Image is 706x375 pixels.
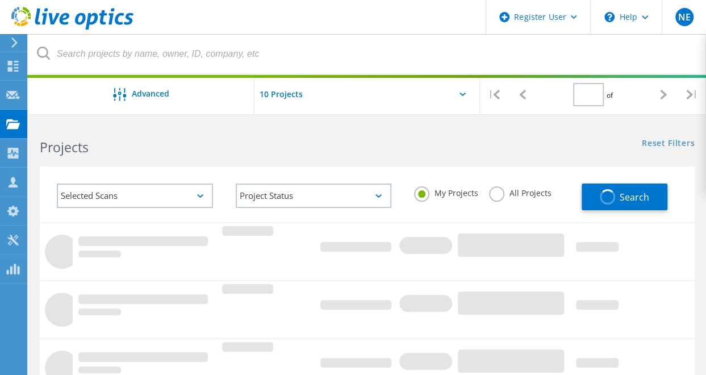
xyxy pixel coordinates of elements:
[11,24,133,32] a: Live Optics Dashboard
[40,138,89,156] b: Projects
[604,12,615,22] svg: \n
[582,184,667,210] button: Search
[57,184,213,208] div: Selected Scans
[480,74,508,115] div: |
[132,90,169,98] span: Advanced
[678,74,706,115] div: |
[620,191,649,203] span: Search
[642,139,695,149] a: Reset Filters
[607,90,613,100] span: of
[414,186,478,197] label: My Projects
[678,13,690,22] span: NE
[489,186,551,197] label: All Projects
[236,184,392,208] div: Project Status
